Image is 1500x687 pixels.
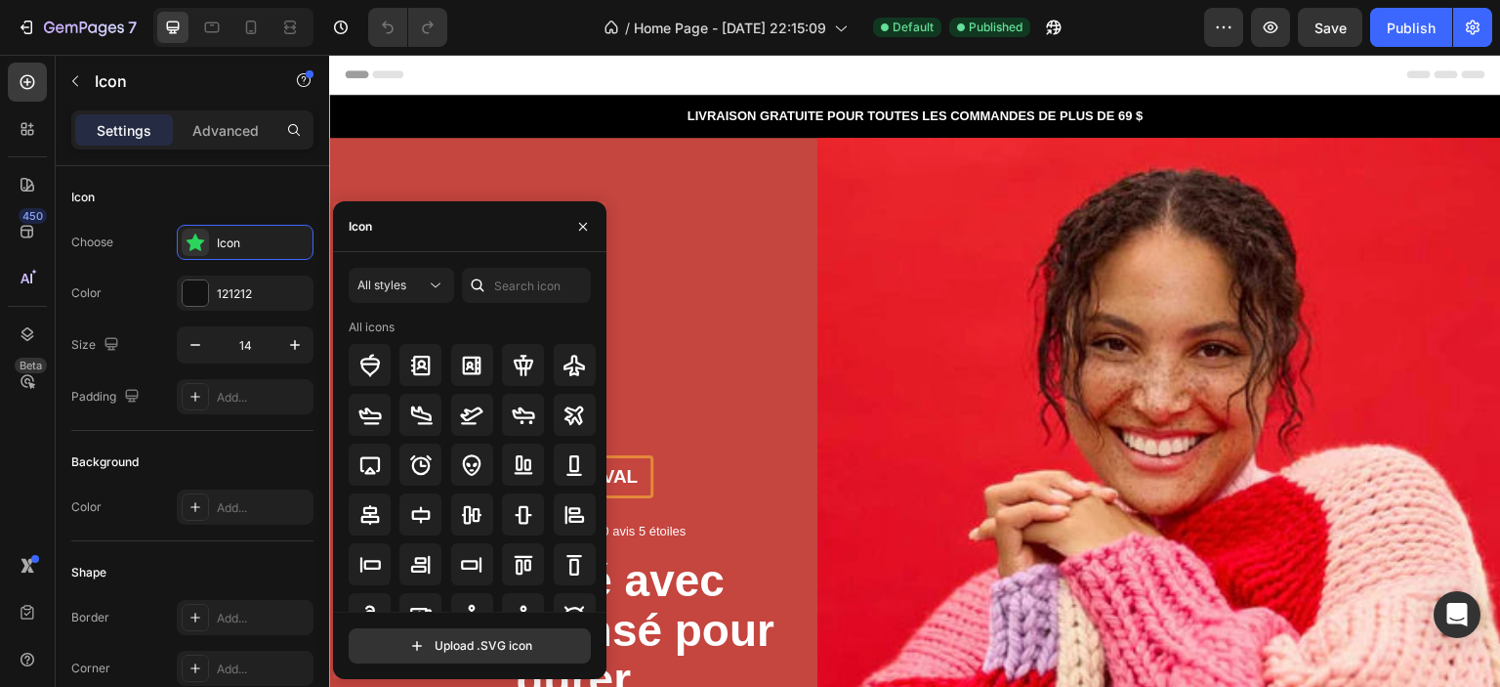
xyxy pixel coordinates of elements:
button: All styles [349,268,454,303]
div: Shape [71,564,106,581]
button: Upload .SVG icon [349,628,591,664]
p: 7 [128,16,137,39]
div: Icon [349,218,372,236]
div: Icon [71,189,95,206]
p: Icon [95,69,261,93]
div: Color [71,284,102,302]
h2: Fabriqué avec amour, pensé pour durer [24,499,464,652]
button: Save [1298,8,1362,47]
span: Home Page - [DATE] 22:15:09 [634,18,826,38]
div: Icon [217,235,309,252]
span: Default [893,19,934,36]
button: 7 [8,8,146,47]
p: Advanced [192,120,259,141]
div: Undo/Redo [368,8,447,47]
button: Publish [1370,8,1452,47]
iframe: Design area [329,55,1500,687]
span: Save [1314,20,1347,36]
div: Corner [71,660,110,677]
div: Add... [217,661,309,678]
span: Published [969,19,1022,36]
div: Choose [71,234,113,251]
div: All icons [349,319,395,336]
div: Add... [217,610,309,627]
div: Padding [71,384,144,410]
span: / [625,18,630,38]
div: Size [71,332,123,359]
div: 121212 [217,285,309,303]
div: Border [71,609,109,626]
div: 450 [19,208,47,224]
div: Beta [15,358,47,373]
div: Add... [217,499,309,517]
input: Search icon [462,268,591,303]
div: Add... [217,389,309,407]
p: Settings [97,120,151,141]
span: All styles [357,278,406,292]
div: Open Intercom Messenger [1434,591,1480,638]
div: Background [71,453,139,471]
div: Color [71,498,102,516]
div: Publish [1387,18,1436,38]
div: Upload .SVG icon [407,636,532,656]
